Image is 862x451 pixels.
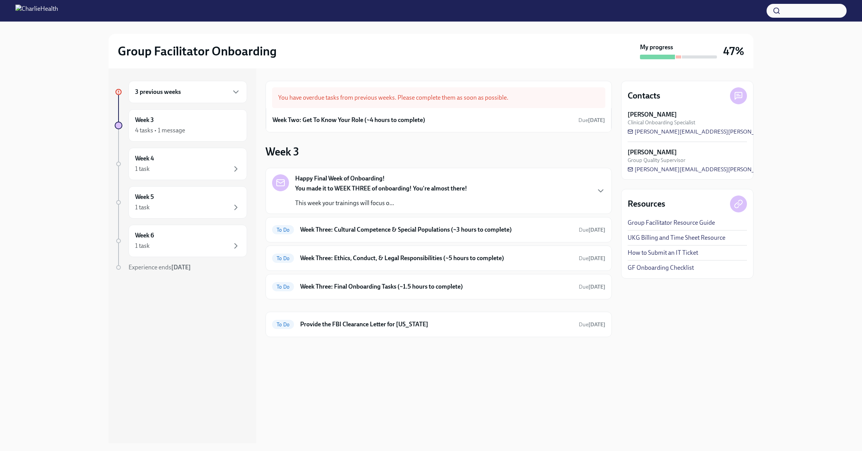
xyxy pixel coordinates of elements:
[135,165,150,173] div: 1 task
[272,252,605,264] a: To DoWeek Three: Ethics, Conduct, & Legal Responsibilities (~5 hours to complete)Due[DATE]
[115,225,247,257] a: Week 61 task
[579,255,605,262] span: Due
[118,43,277,59] h2: Group Facilitator Onboarding
[272,114,605,126] a: Week Two: Get To Know Your Role (~4 hours to complete)Due[DATE]
[129,81,247,103] div: 3 previous weeks
[135,242,150,250] div: 1 task
[135,116,154,124] h6: Week 3
[628,148,677,157] strong: [PERSON_NAME]
[300,320,573,329] h6: Provide the FBI Clearance Letter for [US_STATE]
[578,117,605,124] span: September 29th, 2025 10:00
[588,321,605,328] strong: [DATE]
[640,43,673,52] strong: My progress
[135,193,154,201] h6: Week 5
[295,174,385,183] strong: Happy Final Week of Onboarding!
[295,199,467,207] p: This week your trainings will focus o...
[628,219,715,227] a: Group Facilitator Resource Guide
[272,318,605,331] a: To DoProvide the FBI Clearance Letter for [US_STATE]Due[DATE]
[272,284,294,290] span: To Do
[628,264,694,272] a: GF Onboarding Checklist
[135,203,150,212] div: 1 task
[588,227,605,233] strong: [DATE]
[628,119,695,126] span: Clinical Onboarding Specialist
[272,116,425,124] h6: Week Two: Get To Know Your Role (~4 hours to complete)
[115,148,247,180] a: Week 41 task
[579,227,605,233] span: Due
[272,256,294,261] span: To Do
[588,255,605,262] strong: [DATE]
[300,254,573,262] h6: Week Three: Ethics, Conduct, & Legal Responsibilities (~5 hours to complete)
[300,282,573,291] h6: Week Three: Final Onboarding Tasks (~1.5 hours to complete)
[272,227,294,233] span: To Do
[135,231,154,240] h6: Week 6
[579,321,605,328] span: October 21st, 2025 10:00
[723,44,744,58] h3: 47%
[115,186,247,219] a: Week 51 task
[115,109,247,142] a: Week 34 tasks • 1 message
[628,157,685,164] span: Group Quality Supervisor
[272,322,294,327] span: To Do
[628,234,725,242] a: UKG Billing and Time Sheet Resource
[266,145,299,159] h3: Week 3
[628,165,820,173] a: [PERSON_NAME][EMAIL_ADDRESS][PERSON_NAME][DOMAIN_NAME]
[588,117,605,124] strong: [DATE]
[579,284,605,290] span: Due
[135,88,181,96] h6: 3 previous weeks
[579,321,605,328] span: Due
[579,226,605,234] span: October 6th, 2025 10:00
[628,198,665,210] h4: Resources
[272,87,605,108] div: You have overdue tasks from previous weeks. Please complete them as soon as possible.
[135,126,185,135] div: 4 tasks • 1 message
[578,117,605,124] span: Due
[588,284,605,290] strong: [DATE]
[579,255,605,262] span: October 6th, 2025 10:00
[579,283,605,291] span: October 4th, 2025 10:00
[300,225,573,234] h6: Week Three: Cultural Competence & Special Populations (~3 hours to complete)
[171,264,191,271] strong: [DATE]
[295,185,467,192] strong: You made it to WEEK THREE of onboarding! You're almost there!
[272,281,605,293] a: To DoWeek Three: Final Onboarding Tasks (~1.5 hours to complete)Due[DATE]
[628,249,698,257] a: How to Submit an IT Ticket
[628,90,660,102] h4: Contacts
[272,224,605,236] a: To DoWeek Three: Cultural Competence & Special Populations (~3 hours to complete)Due[DATE]
[135,154,154,163] h6: Week 4
[628,110,677,119] strong: [PERSON_NAME]
[628,128,820,135] a: [PERSON_NAME][EMAIL_ADDRESS][PERSON_NAME][DOMAIN_NAME]
[129,264,191,271] span: Experience ends
[15,5,58,17] img: CharlieHealth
